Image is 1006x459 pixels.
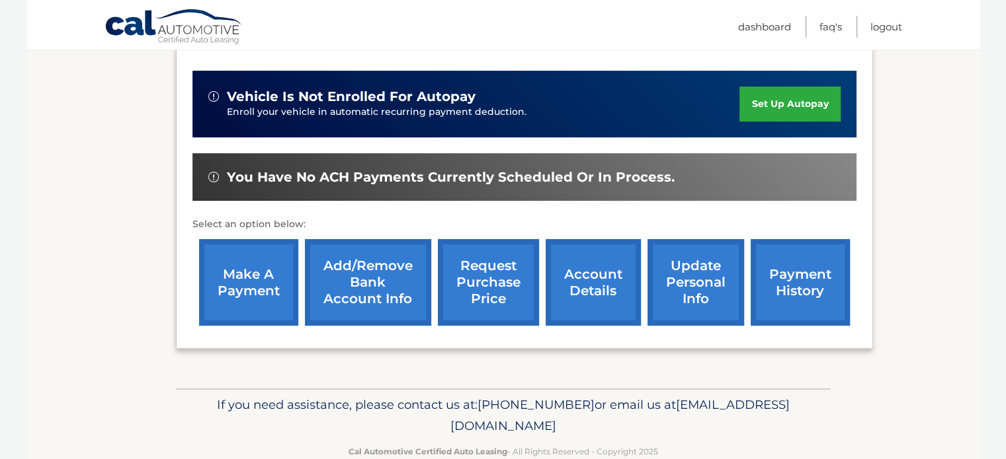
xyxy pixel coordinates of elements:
p: Select an option below: [192,217,857,232]
p: - All Rights Reserved - Copyright 2025 [185,444,822,458]
a: request purchase price [438,239,539,326]
p: Enroll your vehicle in automatic recurring payment deduction. [227,105,740,120]
a: Logout [870,16,902,38]
span: You have no ACH payments currently scheduled or in process. [227,169,675,186]
a: Cal Automotive [105,9,243,47]
img: alert-white.svg [208,172,219,182]
a: make a payment [199,239,298,326]
a: set up autopay [739,87,840,122]
p: If you need assistance, please contact us at: or email us at [185,394,822,437]
a: payment history [751,239,850,326]
span: vehicle is not enrolled for autopay [227,88,476,105]
a: Dashboard [738,16,791,38]
span: [EMAIL_ADDRESS][DOMAIN_NAME] [450,397,790,433]
a: account details [546,239,641,326]
span: [PHONE_NUMBER] [478,397,595,412]
strong: Cal Automotive Certified Auto Leasing [349,446,507,456]
a: update personal info [648,239,744,326]
a: FAQ's [819,16,842,38]
img: alert-white.svg [208,91,219,102]
a: Add/Remove bank account info [305,239,431,326]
